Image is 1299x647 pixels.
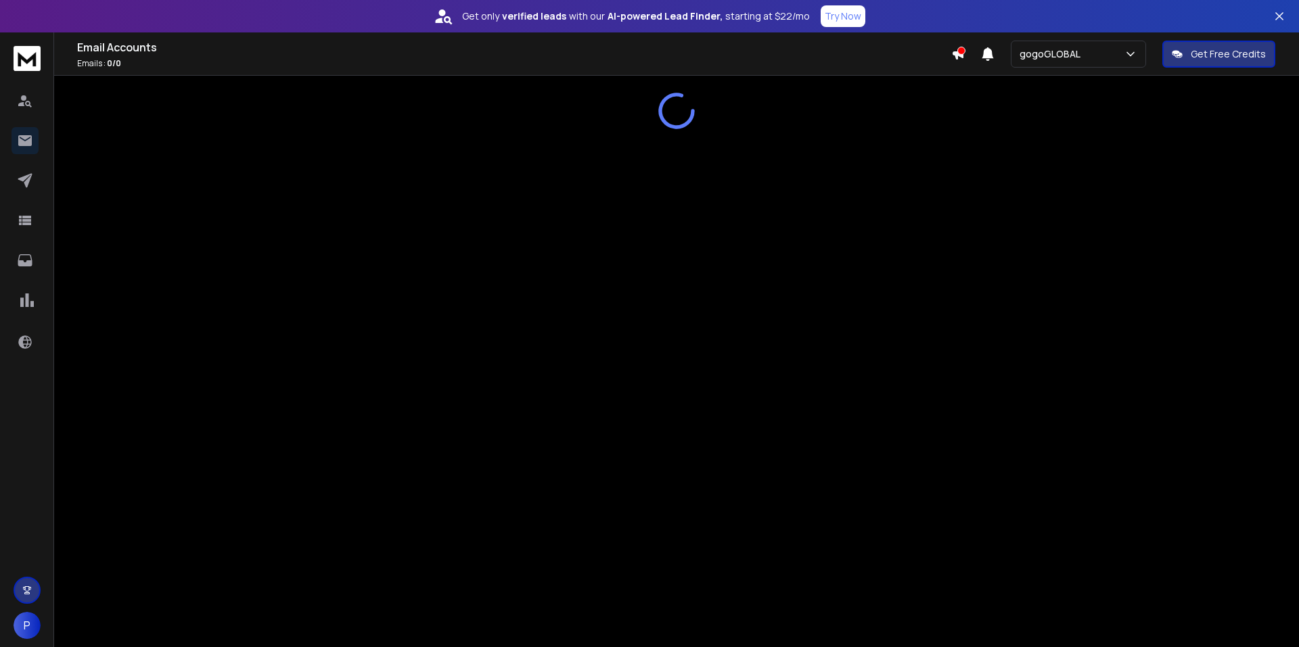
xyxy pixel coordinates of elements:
p: Get Free Credits [1191,47,1266,61]
p: Emails : [77,58,951,69]
p: Get only with our starting at $22/mo [462,9,810,23]
p: gogoGLOBAL [1020,47,1086,61]
span: 0 / 0 [107,57,121,69]
strong: verified leads [502,9,566,23]
button: Try Now [821,5,865,27]
button: P [14,612,41,639]
h1: Email Accounts [77,39,951,55]
strong: AI-powered Lead Finder, [608,9,723,23]
button: Get Free Credits [1162,41,1275,68]
p: Try Now [825,9,861,23]
img: logo [14,46,41,71]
